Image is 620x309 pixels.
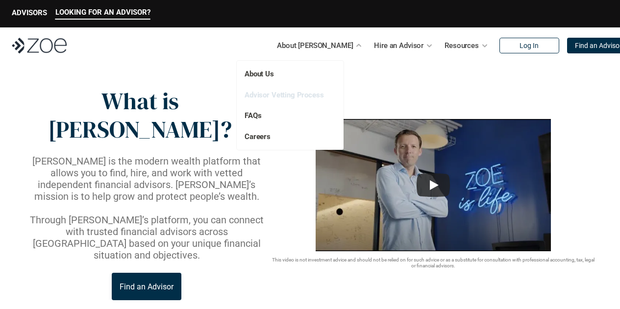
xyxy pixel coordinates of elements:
a: Log In [499,38,559,53]
a: Careers [245,132,271,141]
p: What is [PERSON_NAME]? [24,87,256,143]
p: LOOKING FOR AN ADVISOR? [55,8,150,17]
p: [PERSON_NAME] is the modern wealth platform that allows you to find, hire, and work with vetted i... [24,155,270,202]
p: About [PERSON_NAME] [277,38,353,53]
p: Resources [445,38,479,53]
p: Hire an Advisor [374,38,423,53]
a: Find an Advisor [112,273,181,300]
a: About Us [245,70,274,78]
p: Through [PERSON_NAME]’s platform, you can connect with trusted financial advisors across [GEOGRAP... [24,214,270,261]
p: ADVISORS [12,8,47,17]
p: Find an Advisor [120,282,174,291]
p: Log In [520,42,539,50]
img: sddefault.webp [316,119,551,251]
p: This video is not investment advice and should not be relied on for such advice or as a substitut... [270,257,596,269]
a: Advisor Vetting Process [245,91,324,99]
a: FAQs [245,111,261,120]
button: Play [417,173,450,197]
